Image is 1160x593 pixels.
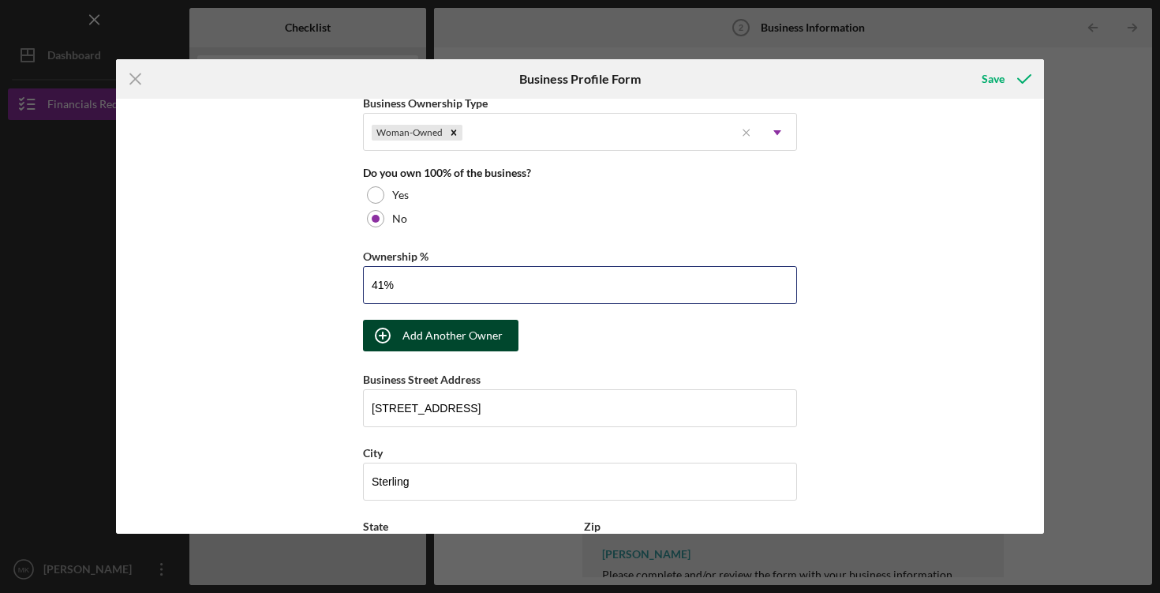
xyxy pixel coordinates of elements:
[966,63,1044,95] button: Save
[584,520,601,533] label: Zip
[392,212,407,225] label: No
[445,125,462,141] div: Remove Woman-Owned
[372,125,445,141] div: Woman-Owned
[363,320,518,351] button: Add Another Owner
[363,446,383,460] label: City
[392,189,409,201] label: Yes
[363,167,797,179] div: Do you own 100% of the business?
[363,250,428,263] label: Ownership %
[402,320,503,351] div: Add Another Owner
[982,63,1005,95] div: Save
[363,373,481,386] label: Business Street Address
[519,72,641,86] h6: Business Profile Form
